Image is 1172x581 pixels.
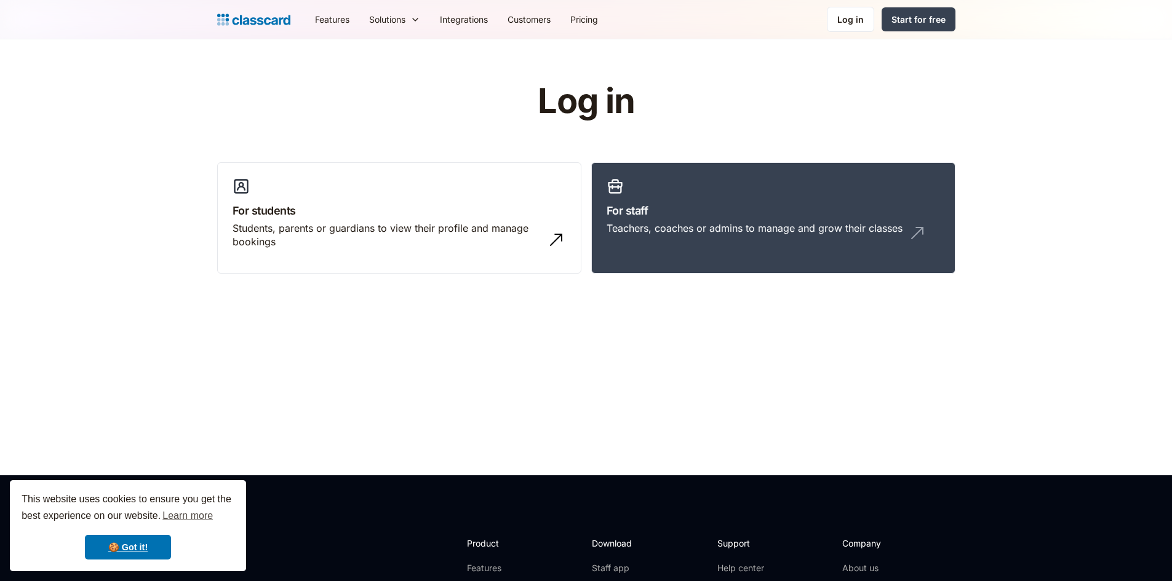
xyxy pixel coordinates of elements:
[607,221,903,235] div: Teachers, coaches or admins to manage and grow their classes
[369,13,405,26] div: Solutions
[882,7,955,31] a: Start for free
[430,6,498,33] a: Integrations
[85,535,171,559] a: dismiss cookie message
[592,562,642,574] a: Staff app
[592,537,642,550] h2: Download
[10,480,246,571] div: cookieconsent
[233,202,566,219] h3: For students
[233,221,541,249] div: Students, parents or guardians to view their profile and manage bookings
[842,562,924,574] a: About us
[607,202,940,219] h3: For staff
[717,537,767,550] h2: Support
[560,6,608,33] a: Pricing
[22,492,234,525] span: This website uses cookies to ensure you get the best experience on our website.
[717,562,767,574] a: Help center
[891,13,946,26] div: Start for free
[305,6,359,33] a: Features
[842,537,924,550] h2: Company
[467,562,533,574] a: Features
[837,13,864,26] div: Log in
[467,537,533,550] h2: Product
[161,507,215,525] a: learn more about cookies
[391,82,781,121] h1: Log in
[498,6,560,33] a: Customers
[591,162,955,274] a: For staffTeachers, coaches or admins to manage and grow their classes
[359,6,430,33] div: Solutions
[217,162,581,274] a: For studentsStudents, parents or guardians to view their profile and manage bookings
[827,7,874,32] a: Log in
[217,11,290,28] a: home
